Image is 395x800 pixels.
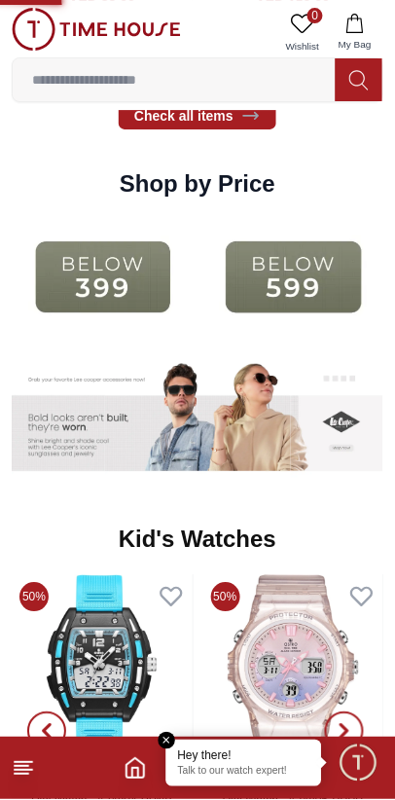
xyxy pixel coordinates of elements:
[338,743,380,785] div: Chat Widget
[291,355,384,486] img: Banner Image
[307,8,323,23] span: 0
[105,355,198,486] img: Banner Image
[12,8,181,51] img: ...
[278,8,327,57] a: 0Wishlist
[12,219,194,336] img: ...
[119,102,276,129] a: Check all items
[203,575,384,770] img: Astro Kids Analog-Digital Purple Dial Watch - A24805-PPPP
[124,757,147,781] a: Home
[178,766,310,780] p: Talk to our watch expert!
[159,733,176,750] em: Close tooltip
[327,8,383,57] button: My Bag
[12,355,105,486] img: Banner Image
[203,219,385,336] img: ...
[178,748,310,764] div: Hey there!
[120,168,275,200] h2: Shop by Price
[278,39,327,54] span: Wishlist
[211,583,240,612] span: 50%
[331,37,379,52] span: My Bag
[119,525,276,556] h2: Kid's Watches
[12,575,193,770] img: Astro Kids Analog-Digital Black Dial Watch - A24804-PPNB
[197,355,291,486] img: Banner Image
